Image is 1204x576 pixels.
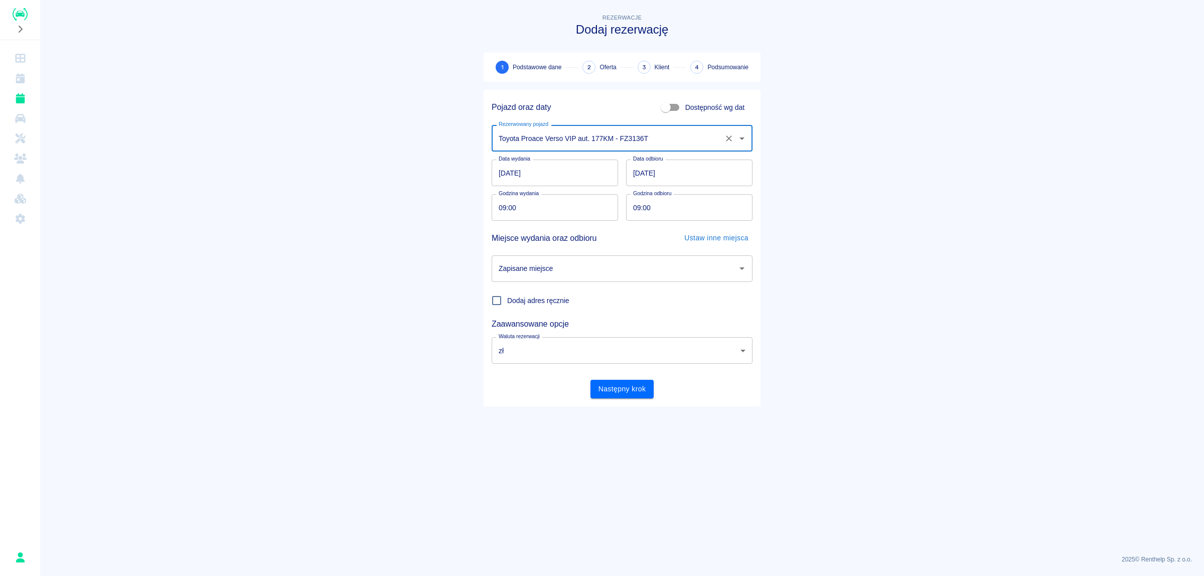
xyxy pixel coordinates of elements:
[587,62,591,73] span: 2
[10,547,31,568] button: Rafał Krępa
[680,229,753,247] button: Ustaw inne miejsca
[695,62,699,73] span: 4
[4,209,36,229] a: Ustawienia
[4,169,36,189] a: Powiadomienia
[484,23,761,37] h3: Dodaj rezerwację
[13,23,28,36] button: Rozwiń nawigację
[4,189,36,209] a: Widget WWW
[4,128,36,149] a: Serwisy
[492,229,596,247] h5: Miejsce wydania oraz odbioru
[501,62,504,73] span: 1
[633,190,672,197] label: Godzina odbioru
[4,68,36,88] a: Kalendarz
[735,131,749,146] button: Otwórz
[13,8,28,21] img: Renthelp
[507,296,569,306] span: Dodaj adres ręcznie
[735,261,749,275] button: Otwórz
[499,155,530,163] label: Data wydania
[4,48,36,68] a: Dashboard
[499,190,539,197] label: Godzina wydania
[492,102,551,112] h5: Pojazd oraz daty
[492,194,611,221] input: hh:mm
[499,333,540,340] label: Waluta rezerwacji
[513,63,561,72] span: Podstawowe dane
[4,149,36,169] a: Klienci
[492,160,618,186] input: DD.MM.YYYY
[603,15,642,21] span: Rezerwacje
[499,120,548,128] label: Rezerwowany pojazd
[707,63,748,72] span: Podsumowanie
[626,160,753,186] input: DD.MM.YYYY
[655,63,670,72] span: Klient
[4,108,36,128] a: Flota
[590,380,654,398] button: Następny krok
[685,102,744,113] span: Dostępność wg dat
[492,337,753,364] div: zł
[4,88,36,108] a: Rezerwacje
[633,155,663,163] label: Data odbioru
[626,194,745,221] input: hh:mm
[599,63,616,72] span: Oferta
[492,319,753,329] h5: Zaawansowane opcje
[722,131,736,146] button: Wyczyść
[52,555,1192,564] p: 2025 © Renthelp Sp. z o.o.
[642,62,646,73] span: 3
